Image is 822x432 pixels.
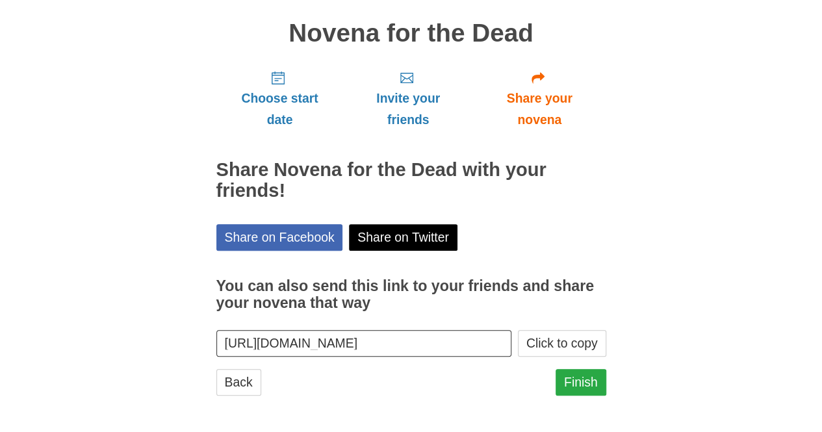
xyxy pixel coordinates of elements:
h3: You can also send this link to your friends and share your novena that way [216,278,606,311]
a: Share on Facebook [216,224,343,251]
span: Choose start date [229,88,331,131]
a: Share your novena [473,60,606,137]
a: Back [216,369,261,396]
a: Share on Twitter [349,224,457,251]
a: Finish [556,369,606,396]
h1: Novena for the Dead [216,19,606,47]
button: Click to copy [518,330,606,357]
span: Invite your friends [356,88,459,131]
a: Choose start date [216,60,344,137]
a: Invite your friends [343,60,472,137]
span: Share your novena [486,88,593,131]
h2: Share Novena for the Dead with your friends! [216,160,606,201]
